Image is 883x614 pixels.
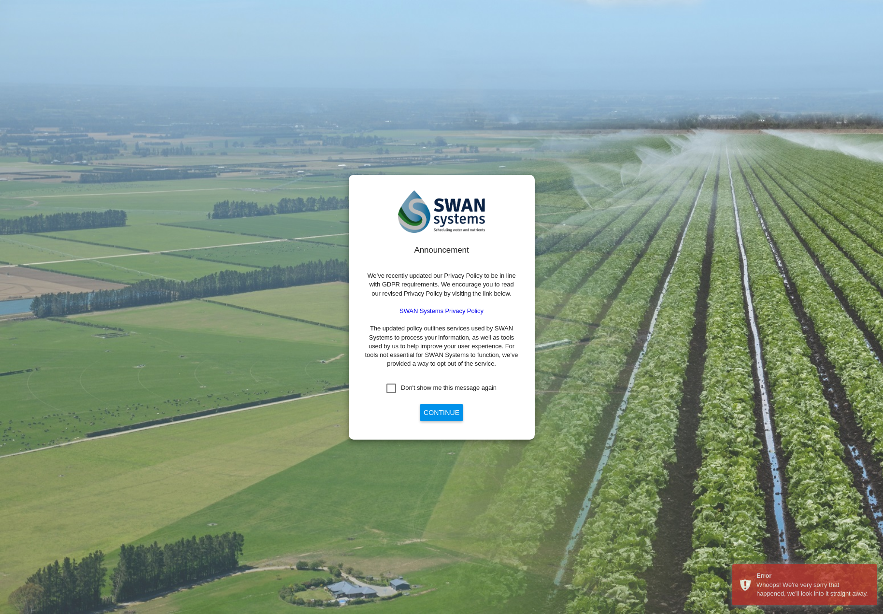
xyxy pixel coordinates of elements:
[401,384,497,392] div: Don't show me this message again
[364,244,519,256] div: Announcement
[367,272,515,297] span: We’ve recently updated our Privacy Policy to be in line with GDPR requirements. We encourage you ...
[420,404,463,421] button: Continue
[365,325,518,367] span: The updated policy outlines services used by SWAN Systems to process your information, as well as...
[399,307,484,314] a: SWAN Systems Privacy Policy
[756,571,870,580] div: Error
[756,581,870,598] div: Whoops! We're very sorry that happened, we'll look into it straight away.
[398,190,485,233] img: SWAN-Landscape-Logo-Colour.png
[732,564,877,605] div: Error Whoops! We're very sorry that happened, we'll look into it straight away.
[386,384,497,393] md-checkbox: Don't show me this message again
